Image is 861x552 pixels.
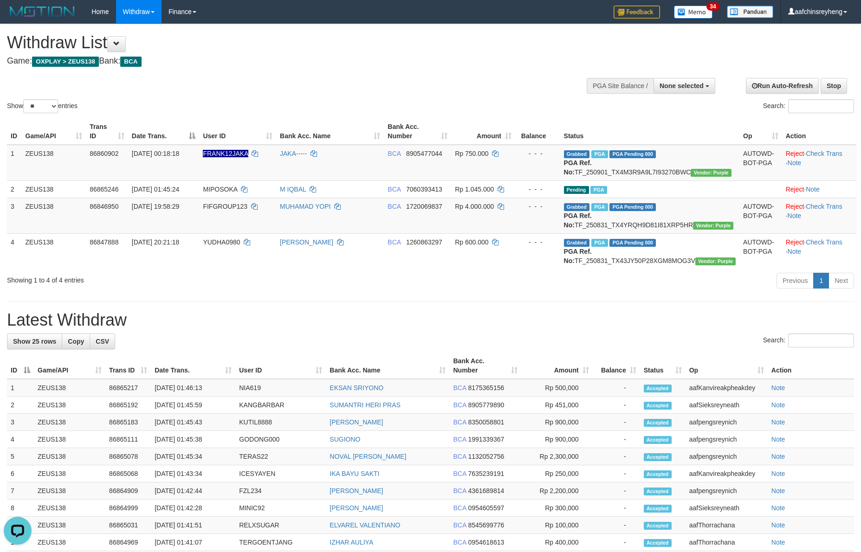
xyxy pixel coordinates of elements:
[7,414,34,431] td: 3
[519,149,557,158] div: - - -
[235,482,326,500] td: FZL234
[453,453,466,460] span: BCA
[771,436,785,443] a: Note
[7,198,22,233] td: 3
[13,338,56,345] span: Show 25 rows
[7,145,22,181] td: 1
[90,238,118,246] span: 86847888
[521,482,593,500] td: Rp 2,200,000
[203,238,240,246] span: YUDHA0980
[771,539,785,546] a: Note
[782,118,856,145] th: Action
[330,453,406,460] a: NOVAL [PERSON_NAME]
[468,470,504,477] span: Copy 7635239191 to clipboard
[90,334,115,349] a: CSV
[453,521,466,529] span: BCA
[739,233,782,269] td: AUTOWD-BOT-PGA
[593,465,640,482] td: -
[686,414,768,431] td: aafpengsreynich
[203,186,237,193] span: MIPOSOKA
[235,517,326,534] td: RELXSUGAR
[151,431,235,448] td: [DATE] 01:45:38
[90,150,118,157] span: 86860902
[453,401,466,409] span: BCA
[591,239,608,247] span: Marked by aafnoeunsreypich
[105,397,151,414] td: 86865192
[521,431,593,448] td: Rp 900,000
[455,186,494,193] span: Rp 1.045.000
[587,78,654,94] div: PGA Site Balance /
[406,186,442,193] span: Copy 7060393413 to clipboard
[7,272,352,285] div: Showing 1 to 4 of 4 entries
[105,353,151,379] th: Trans ID: activate to sort column ascending
[609,150,656,158] span: PGA Pending
[521,448,593,465] td: Rp 2,300,000
[388,150,401,157] span: BCA
[7,500,34,517] td: 8
[451,118,515,145] th: Amount: activate to sort column ascending
[32,57,99,67] span: OXPLAY > ZEUS138
[564,186,589,194] span: Pending
[34,414,105,431] td: ZEUS138
[7,465,34,482] td: 6
[105,534,151,551] td: 86864969
[829,273,854,289] a: Next
[591,150,608,158] span: Marked by aafpengsreynich
[786,186,804,193] a: Reject
[330,521,400,529] a: ELVAREL VALENTIANO
[686,482,768,500] td: aafpengsreynich
[7,33,565,52] h1: Withdraw List
[519,185,557,194] div: - - -
[34,534,105,551] td: ZEUS138
[455,150,488,157] span: Rp 750.000
[62,334,90,349] a: Copy
[519,202,557,211] div: - - -
[771,521,785,529] a: Note
[7,334,62,349] a: Show 25 rows
[590,186,607,194] span: Marked by aafpengsreynich
[326,353,449,379] th: Bank Acc. Name: activate to sort column ascending
[151,500,235,517] td: [DATE] 01:42:28
[34,431,105,448] td: ZEUS138
[235,414,326,431] td: KUTIL8888
[330,504,383,512] a: [PERSON_NAME]
[644,470,672,478] span: Accepted
[280,150,307,157] a: JAKA-----
[686,500,768,517] td: aafSieksreyneath
[203,203,247,210] span: FIFGROUP123
[782,233,856,269] td: · ·
[771,384,785,392] a: Note
[453,487,466,494] span: BCA
[644,522,672,530] span: Accepted
[686,397,768,414] td: aafSieksreyneath
[593,414,640,431] td: -
[739,118,782,145] th: Op: activate to sort column ascending
[564,150,590,158] span: Grabbed
[593,379,640,397] td: -
[771,418,785,426] a: Note
[468,487,504,494] span: Copy 4361689814 to clipboard
[644,419,672,427] span: Accepted
[777,273,814,289] a: Previous
[105,448,151,465] td: 86865078
[695,257,736,265] span: Vendor URL: https://trx4.1velocity.biz
[132,238,179,246] span: [DATE] 20:21:18
[786,238,804,246] a: Reject
[771,504,785,512] a: Note
[4,4,32,32] button: Open LiveChat chat widget
[806,238,842,246] a: Check Trans
[771,453,785,460] a: Note
[7,5,78,19] img: MOTION_logo.png
[68,338,84,345] span: Copy
[644,539,672,547] span: Accepted
[203,150,248,157] span: Nama rekening ada tanda titik/strip, harap diedit
[235,465,326,482] td: ICESYAYEN
[34,448,105,465] td: ZEUS138
[151,397,235,414] td: [DATE] 01:45:59
[468,539,504,546] span: Copy 0954618613 to clipboard
[468,401,504,409] span: Copy 8905779890 to clipboard
[151,414,235,431] td: [DATE] 01:45:43
[151,482,235,500] td: [DATE] 01:42:44
[406,203,442,210] span: Copy 1720069837 to clipboard
[453,384,466,392] span: BCA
